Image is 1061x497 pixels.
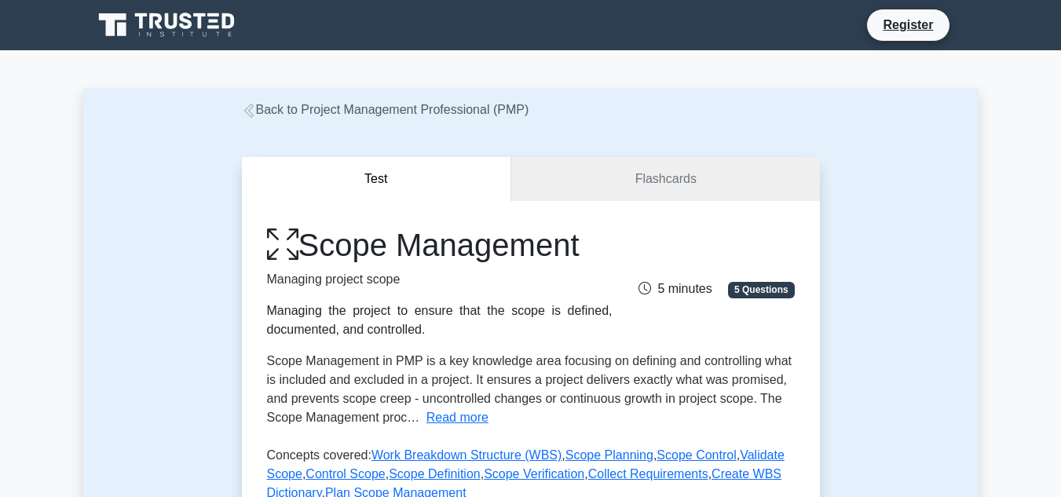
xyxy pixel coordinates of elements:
[242,103,529,116] a: Back to Project Management Professional (PMP)
[371,448,562,462] a: Work Breakdown Structure (WBS)
[873,15,942,35] a: Register
[484,467,584,481] a: Scope Verification
[638,282,712,295] span: 5 minutes
[426,408,488,427] button: Read more
[728,282,794,298] span: 5 Questions
[267,448,785,481] a: Validate Scope
[511,157,819,202] a: Flashcards
[267,270,613,289] p: Managing project scope
[565,448,653,462] a: Scope Planning
[267,301,613,339] div: Managing the project to ensure that the scope is defined, documented, and controlled.
[305,467,385,481] a: Control Scope
[657,448,736,462] a: Scope Control
[389,467,481,481] a: Scope Definition
[267,226,613,264] h1: Scope Management
[588,467,708,481] a: Collect Requirements
[267,354,792,424] span: Scope Management in PMP is a key knowledge area focusing on defining and controlling what is incl...
[242,157,512,202] button: Test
